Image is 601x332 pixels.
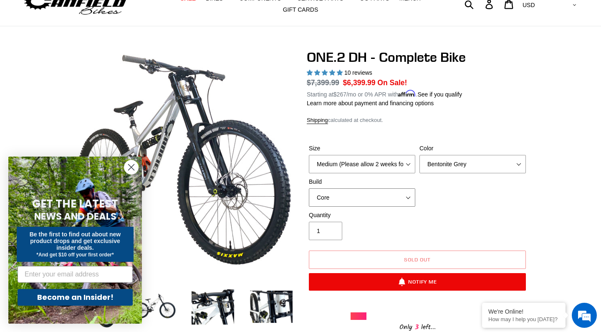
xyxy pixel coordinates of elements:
[333,91,346,98] span: $267
[190,284,236,330] img: Load image into Gallery viewer, ONE.2 DH - Complete Bike
[488,308,559,315] div: We're Online!
[32,196,118,211] span: GET THE LATEST
[36,252,114,258] span: *And get $10 off your first order*
[124,160,139,175] button: Close dialog
[279,4,323,15] a: GIFT CARDS
[404,256,431,263] span: Sold out
[307,116,528,124] div: calculated at checkout.
[419,144,526,153] label: Color
[137,4,157,24] div: Minimize live chat window
[309,273,526,291] button: Notify Me
[307,69,344,76] span: 5.00 stars
[27,42,48,63] img: d_696896380_company_1647369064580_696896380
[9,46,22,58] div: Navigation go back
[309,251,526,269] button: Sold out
[4,228,159,257] textarea: Type your message and hit 'Enter'
[343,79,376,87] span: $6,399.99
[344,69,372,76] span: 10 reviews
[307,100,434,106] a: Learn more about payment and financing options
[283,6,318,13] span: GIFT CARDS
[307,49,528,65] h1: ONE.2 DH - Complete Bike
[18,289,133,306] button: Become an Insider!
[398,90,416,97] span: Affirm
[307,117,328,124] a: Shipping
[307,88,462,99] p: Starting at /mo or 0% APR with .
[18,266,133,283] input: Enter your email address
[248,284,294,330] img: Load image into Gallery viewer, ONE.2 DH - Complete Bike
[307,79,339,87] s: $7,399.99
[488,316,559,322] p: How may I help you today?
[309,211,415,220] label: Quantity
[309,177,415,186] label: Build
[377,77,407,88] span: On Sale!
[48,105,115,190] span: We're online!
[309,144,415,153] label: Size
[56,47,153,58] div: Chat with us now
[131,284,177,330] img: Load image into Gallery viewer, ONE.2 DH - Complete Bike
[417,91,462,98] a: See if you qualify - Learn more about Affirm Financing (opens in modal)
[34,210,116,223] span: NEWS AND DEALS
[30,231,121,251] span: Be the first to find out about new product drops and get exclusive insider deals.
